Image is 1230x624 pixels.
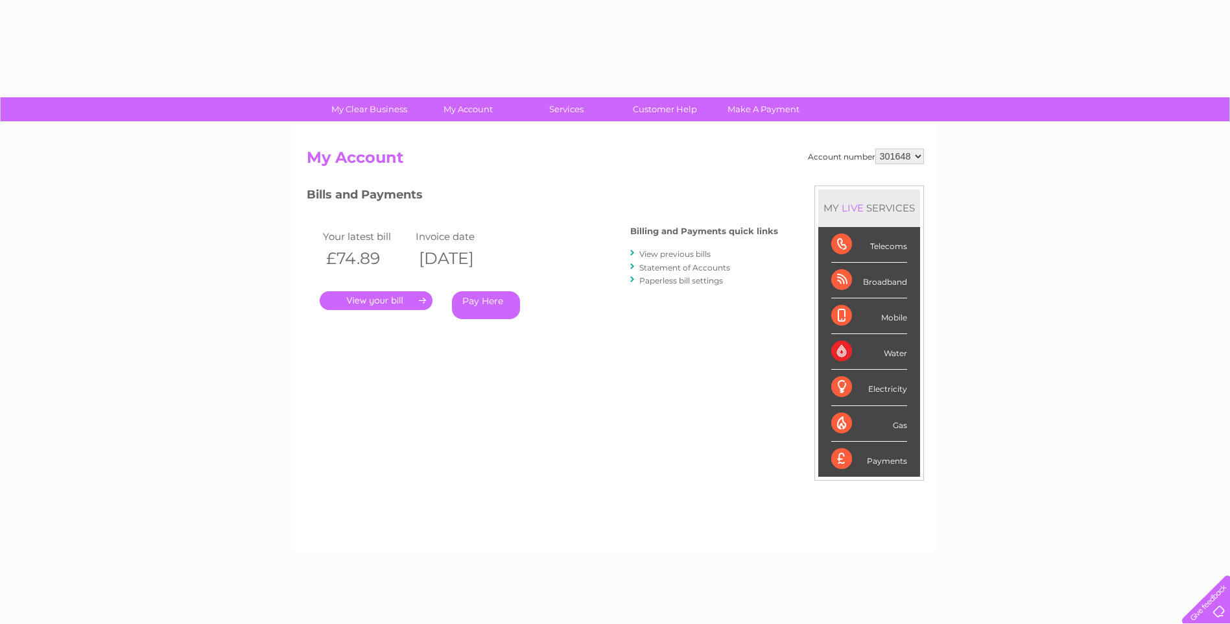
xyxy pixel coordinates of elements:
[316,97,423,121] a: My Clear Business
[412,245,506,272] th: [DATE]
[808,149,924,164] div: Account number
[710,97,817,121] a: Make A Payment
[513,97,620,121] a: Services
[839,202,866,214] div: LIVE
[831,298,907,334] div: Mobile
[320,291,432,310] a: .
[630,226,778,236] h4: Billing and Payments quick links
[452,291,520,319] a: Pay Here
[414,97,521,121] a: My Account
[412,228,506,245] td: Invoice date
[831,406,907,442] div: Gas
[831,334,907,370] div: Water
[639,249,711,259] a: View previous bills
[831,370,907,405] div: Electricity
[831,442,907,477] div: Payments
[307,149,924,173] h2: My Account
[320,245,413,272] th: £74.89
[320,228,413,245] td: Your latest bill
[611,97,718,121] a: Customer Help
[818,189,920,226] div: MY SERVICES
[639,276,723,285] a: Paperless bill settings
[831,263,907,298] div: Broadband
[831,227,907,263] div: Telecoms
[307,186,778,208] h3: Bills and Payments
[639,263,730,272] a: Statement of Accounts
